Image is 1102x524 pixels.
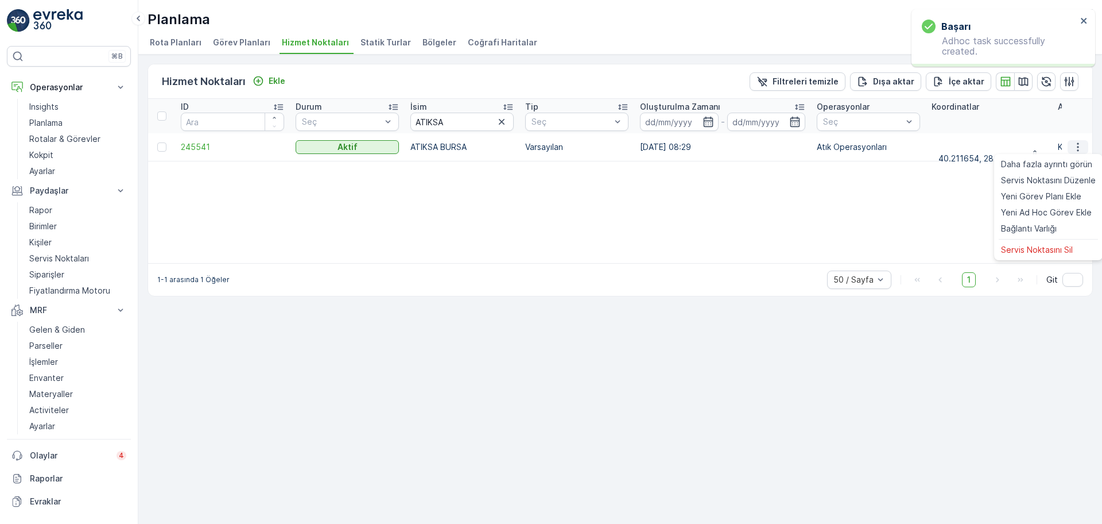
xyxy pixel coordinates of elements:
[248,74,290,88] button: Ekle
[29,165,55,177] p: Ayarlar
[148,10,210,29] p: Planlama
[996,188,1100,205] a: Yeni Görev Planı Ekle
[29,404,69,416] p: Activiteler
[33,9,83,32] img: logo_light-DOdMpM7g.png
[1001,244,1073,256] span: Servis Noktasını Sil
[1001,175,1096,186] span: Servis Noktasını Düzenle
[30,82,108,93] p: Operasyonlar
[269,75,285,87] p: Ekle
[25,99,131,115] a: Insights
[29,117,63,129] p: Planlama
[29,340,63,352] p: Parseller
[25,283,131,299] a: Fiyatlandırma Motoru
[29,285,110,296] p: Fiyatlandırma Motoru
[7,490,131,513] a: Evraklar
[25,402,131,418] a: Activiteler
[360,37,411,48] span: Statik Turlar
[1080,16,1088,27] button: close
[996,156,1100,172] a: Daha fazla ayrıntı görün
[7,9,30,32] img: logo
[25,147,131,163] a: Kokpit
[25,386,131,402] a: Materyaller
[30,473,126,484] p: Raporlar
[7,467,131,490] a: Raporlar
[1001,207,1092,218] span: Yeni Ad Hoc Görev Ekle
[29,356,58,368] p: İşlemler
[926,72,991,91] button: İçe aktar
[181,113,284,131] input: Ara
[949,76,984,87] p: İçe aktar
[750,72,845,91] button: Filtreleri temizle
[29,253,89,264] p: Servis Noktaları
[525,101,538,113] p: Tip
[25,354,131,370] a: İşlemler
[941,20,971,33] h3: başarı
[634,133,811,161] td: [DATE] 08:29
[29,388,73,400] p: Materyaller
[162,74,246,90] p: Hizmet Noktaları
[410,113,514,131] input: Ara
[996,205,1100,221] a: Yeni Ad Hoc Görev Ekle
[932,138,1046,156] button: 40.211654, 28.790175
[181,141,284,153] a: 245541
[119,451,124,460] p: 4
[282,37,349,48] span: Hizmet Noktaları
[25,418,131,434] a: Ayarlar
[7,299,131,322] button: MRF
[25,131,131,147] a: Rotalar & Görevler
[1001,191,1081,202] span: Yeni Görev Planı Ekle
[296,140,399,154] button: Aktif
[29,421,55,432] p: Ayarlar
[157,142,166,152] div: Toggle Row Selected
[1046,274,1058,286] span: Git
[29,269,64,280] p: Siparişler
[25,322,131,338] a: Gelen & Giden
[29,372,64,384] p: Envanter
[7,444,131,467] a: Olaylar4
[157,275,230,284] p: 1-1 arasında 1 Öğeler
[410,141,514,153] p: ATIKSA BURSA
[1001,223,1057,234] span: Bağlantı Varlığı
[962,272,976,287] span: 1
[25,218,131,234] a: Birimler
[640,113,719,131] input: dd/mm/yyyy
[25,115,131,131] a: Planlama
[922,36,1077,56] p: Adhoc task successfully created.
[773,76,839,87] p: Filtreleri temizle
[1001,159,1092,170] span: Daha fazla ayrıntı görün
[111,52,123,61] p: ⌘B
[213,37,270,48] span: Görev Planları
[468,37,537,48] span: Coğrafi Haritalar
[302,116,381,128] p: Seç
[25,163,131,179] a: Ayarlar
[25,267,131,283] a: Siparişler
[525,141,628,153] p: Varsayılan
[410,101,427,113] p: İsim
[640,101,720,113] p: Oluşturulma Zamanı
[531,116,611,128] p: Seç
[873,76,914,87] p: Dışa aktar
[29,149,53,161] p: Kokpit
[337,141,358,153] p: Aktif
[7,76,131,99] button: Operasyonlar
[25,234,131,251] a: Kişiler
[150,37,201,48] span: Rota Planları
[30,185,108,196] p: Paydaşlar
[817,101,870,113] p: Operasyonlar
[727,113,806,131] input: dd/mm/yyyy
[932,101,979,113] p: Koordinatlar
[721,115,725,129] p: -
[823,116,902,128] p: Seç
[29,221,57,232] p: Birimler
[25,338,131,354] a: Parseller
[181,101,189,113] p: ID
[25,251,131,267] a: Servis Noktaları
[25,202,131,218] a: Rapor
[1058,101,1081,113] p: Adres
[996,172,1100,188] a: Servis Noktasını Düzenle
[30,496,126,507] p: Evraklar
[296,101,322,113] p: Durum
[850,72,921,91] button: Dışa aktar
[30,450,110,461] p: Olaylar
